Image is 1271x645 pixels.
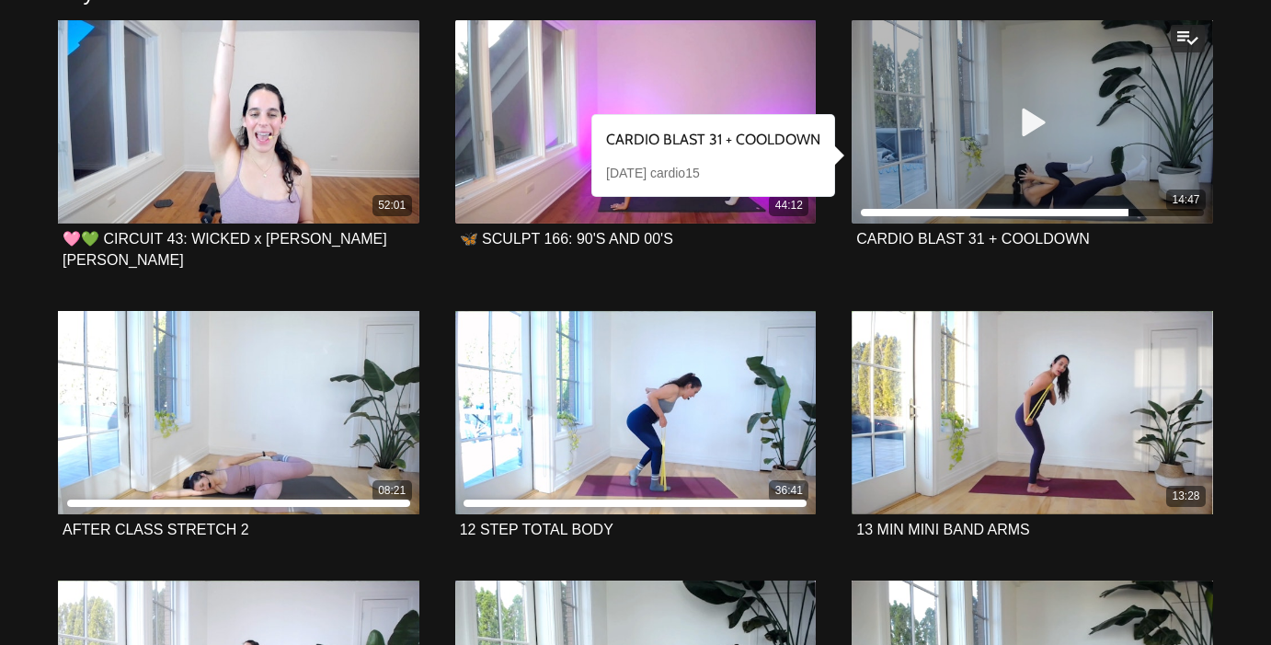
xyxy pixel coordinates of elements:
p: [DATE] cardio15 [606,164,820,182]
strong: 🩷💚 CIRCUIT 43: WICKED x ARIANA x CYNTHIA [63,231,387,268]
strong: CARDIO BLAST 31 + COOLDOWN [856,231,1090,247]
a: 13 MIN MINI BAND ARMS [856,523,1029,537]
button: Remove from my list [1171,25,1205,52]
div: 52:01 [372,195,412,216]
div: 13:28 [1166,486,1206,507]
a: 12 STEP TOTAL BODY [460,523,613,537]
a: 13 MIN MINI BAND ARMS 13:28 [852,311,1213,514]
strong: 12 STEP TOTAL BODY [460,522,613,537]
a: CARDIO BLAST 31 + COOLDOWN [856,232,1090,247]
a: 12 STEP TOTAL BODY 36:41 [455,311,817,514]
strong: AFTER CLASS STRETCH 2 [63,522,249,537]
div: 44:12 [769,195,808,216]
a: 🩷💚 CIRCUIT 43: WICKED x ARIANA x CYNTHIA 52:01 [58,20,419,224]
a: AFTER CLASS STRETCH 2 08:21 [58,311,419,514]
a: 🩷💚 CIRCUIT 43: WICKED x [PERSON_NAME] [PERSON_NAME] [63,232,387,268]
div: 14:47 [1166,190,1206,211]
div: 08:21 [372,480,412,501]
a: AFTER CLASS STRETCH 2 [63,523,249,537]
div: 36:41 [769,480,808,501]
strong: 13 MIN MINI BAND ARMS [856,522,1029,537]
a: 🦋 SCULPT 166: 90'S AND 00'S 44:12 [455,20,817,224]
strong: CARDIO BLAST 31 + COOLDOWN [606,131,820,148]
a: 🦋 SCULPT 166: 90'S AND 00'S [460,232,673,247]
a: CARDIO BLAST 31 + COOLDOWN 14:47 [852,20,1213,224]
strong: 🦋 SCULPT 166: 90'S AND 00'S [460,231,673,247]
